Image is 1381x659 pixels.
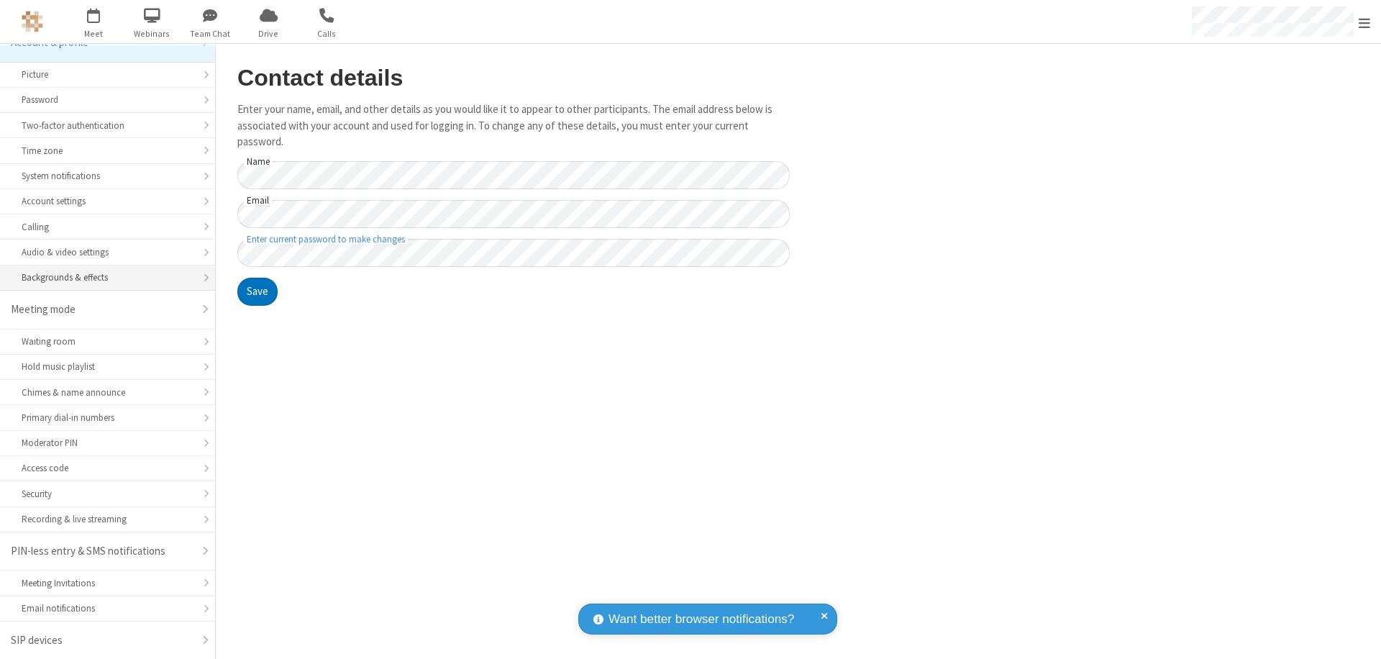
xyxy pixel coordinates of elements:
div: PIN-less entry & SMS notifications [11,543,193,560]
div: Password [22,93,193,106]
h2: Contact details [237,65,790,91]
span: Want better browser notifications? [609,610,794,629]
p: Enter your name, email, and other details as you would like it to appear to other participants. T... [237,101,790,150]
div: Audio & video settings [22,245,193,259]
div: Account settings [22,194,193,208]
span: Calls [300,27,354,40]
div: Recording & live streaming [22,512,193,526]
div: Meeting mode [11,301,193,318]
span: Meet [67,27,121,40]
div: Picture [22,68,193,81]
span: Team Chat [183,27,237,40]
span: Drive [242,27,296,40]
div: Backgrounds & effects [22,271,193,284]
button: Save [237,278,278,306]
div: Chimes & name announce [22,386,193,399]
div: SIP devices [11,632,193,649]
span: Webinars [125,27,179,40]
div: Two-factor authentication [22,119,193,132]
div: Email notifications [22,601,193,615]
div: Calling [22,220,193,234]
div: Primary dial-in numbers [22,411,193,424]
div: Security [22,487,193,501]
input: Email [237,200,790,228]
div: Waiting room [22,335,193,348]
div: System notifications [22,169,193,183]
div: Meeting Invitations [22,576,193,590]
img: QA Selenium DO NOT DELETE OR CHANGE [22,11,43,32]
input: Name [237,161,790,189]
div: Hold music playlist [22,360,193,373]
div: Moderator PIN [22,436,193,450]
div: Access code [22,461,193,475]
input: Enter current password to make changes [237,239,790,267]
div: Time zone [22,144,193,158]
